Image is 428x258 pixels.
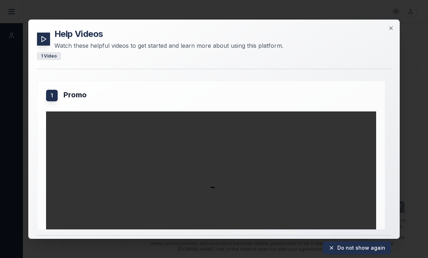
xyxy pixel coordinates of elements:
[54,41,283,50] p: Watch these helpful videos to get started and learn more about using this platform.
[63,89,376,100] h3: Promo
[37,52,61,60] div: 1 Video
[54,28,283,39] h2: Help Videos
[46,89,58,101] div: 1
[323,241,391,254] button: Do not show again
